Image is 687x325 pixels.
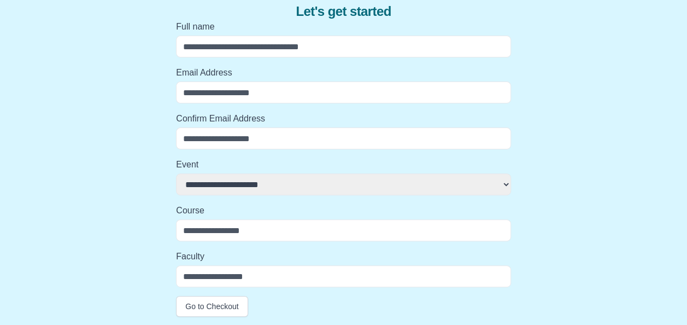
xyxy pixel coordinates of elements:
label: Full name [176,20,511,33]
label: Course [176,204,511,217]
label: Confirm Email Address [176,112,511,125]
label: Faculty [176,250,511,263]
button: Go to Checkout [176,296,248,317]
label: Email Address [176,66,511,79]
label: Event [176,158,511,171]
span: Let's get started [296,3,391,20]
